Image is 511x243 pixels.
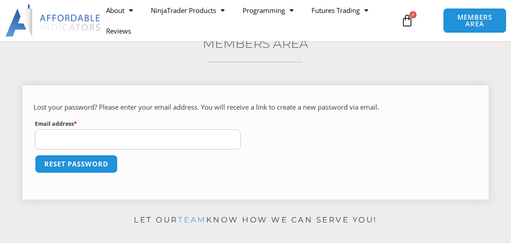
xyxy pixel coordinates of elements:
a: Reviews [97,21,140,41]
p: Lost your password? Please enter your email address. You will receive a link to create a new pass... [34,101,477,114]
a: team [178,215,206,224]
span: MEMBERS AREA [452,14,497,27]
span: 0 [409,11,417,18]
button: Reset password [35,155,118,173]
label: Email address [35,118,241,129]
a: MEMBERS AREA [443,8,507,33]
a: 0 [388,8,427,34]
a: Members Area [203,36,308,51]
img: LogoAI | Affordable Indicators – NinjaTrader [5,4,102,37]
